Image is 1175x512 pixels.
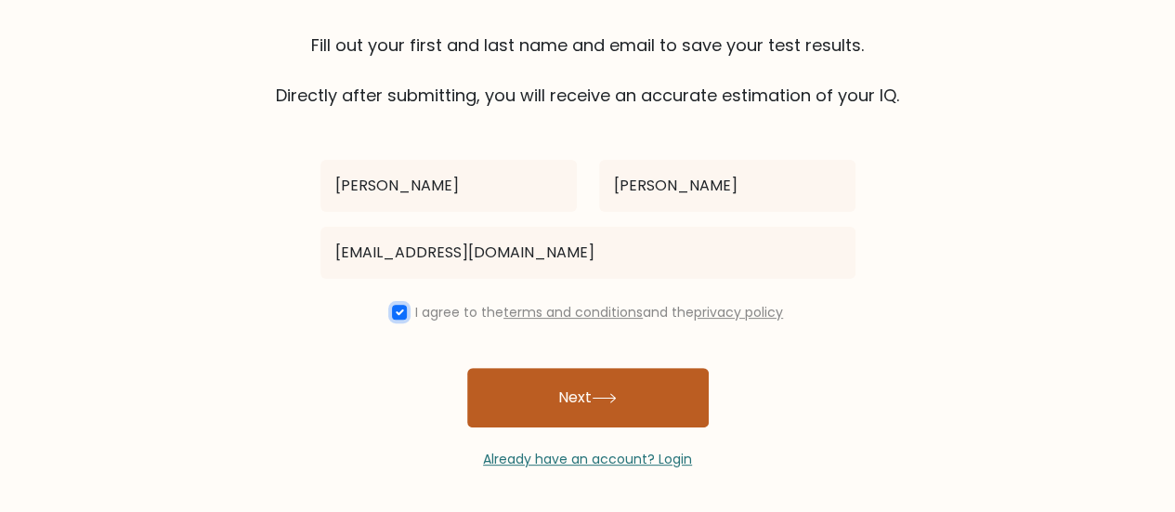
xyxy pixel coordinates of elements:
button: Next [467,368,709,427]
input: Last name [599,160,855,212]
a: privacy policy [694,303,783,322]
input: First name [320,160,577,212]
input: Email [320,227,855,279]
a: Already have an account? Login [483,450,692,468]
label: I agree to the and the [415,303,783,322]
a: terms and conditions [503,303,643,322]
div: Fill out your first and last name and email to save your test results. Directly after submitting,... [59,33,1117,108]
